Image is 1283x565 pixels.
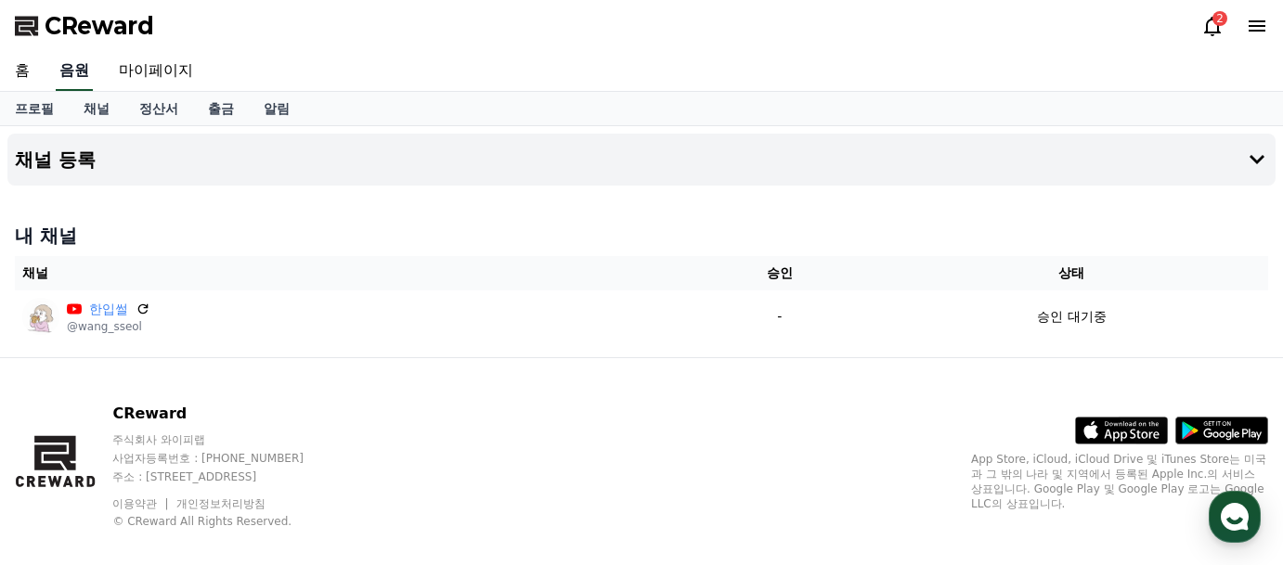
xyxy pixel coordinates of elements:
[104,52,208,91] a: 마이페이지
[112,451,339,466] p: 사업자등록번호 : [PHONE_NUMBER]
[112,497,171,510] a: 이용약관
[287,439,309,454] span: 설정
[170,440,192,455] span: 대화
[22,298,59,335] img: 한입썰
[6,411,123,457] a: 홈
[89,300,128,319] a: 한입썰
[58,439,70,454] span: 홈
[45,11,154,41] span: CReward
[112,403,339,425] p: CReward
[1037,307,1106,327] p: 승인 대기중
[112,514,339,529] p: © CReward All Rights Reserved.
[112,432,339,447] p: 주식회사 와이피랩
[1201,15,1224,37] a: 2
[15,223,1268,249] h4: 내 채널
[69,92,124,125] a: 채널
[15,256,684,290] th: 채널
[692,307,868,327] p: -
[249,92,305,125] a: 알림
[56,52,93,91] a: 음원
[112,469,339,484] p: 주소 : [STREET_ADDRESS]
[67,319,150,334] p: @wang_sseol
[7,134,1276,186] button: 채널 등록
[123,411,240,457] a: 대화
[971,452,1268,511] p: App Store, iCloud, iCloud Drive 및 iTunes Store는 미국과 그 밖의 나라 및 지역에서 등록된 Apple Inc.의 서비스 상표입니다. Goo...
[1212,11,1227,26] div: 2
[124,92,193,125] a: 정산서
[240,411,356,457] a: 설정
[684,256,875,290] th: 승인
[875,256,1268,290] th: 상태
[15,149,96,170] h4: 채널 등록
[15,11,154,41] a: CReward
[176,497,266,510] a: 개인정보처리방침
[193,92,249,125] a: 출금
